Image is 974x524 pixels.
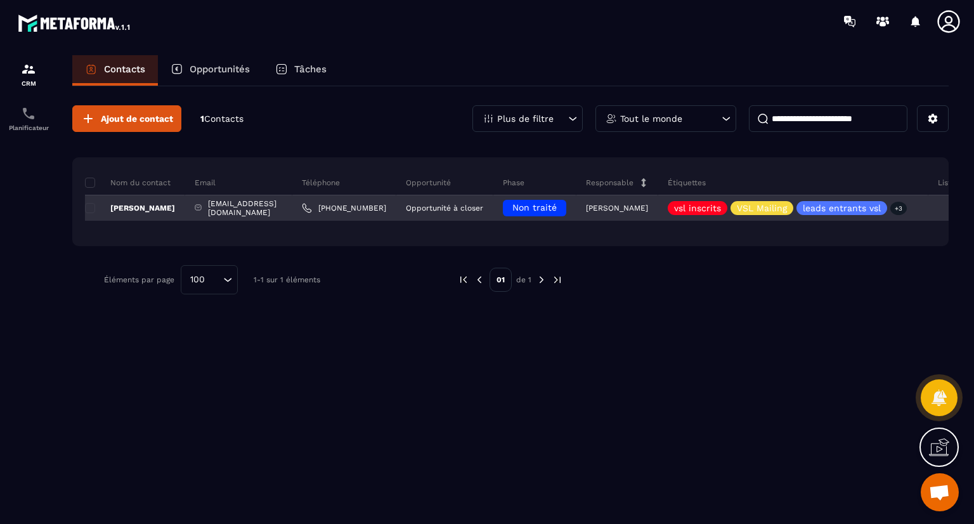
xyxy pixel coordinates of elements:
[406,204,483,213] p: Opportunité à closer
[186,273,209,287] span: 100
[294,63,327,75] p: Tâches
[158,55,263,86] a: Opportunités
[181,265,238,294] div: Search for option
[3,80,54,87] p: CRM
[3,124,54,131] p: Planificateur
[204,114,243,124] span: Contacts
[3,52,54,96] a: formationformationCRM
[586,204,648,213] p: [PERSON_NAME]
[668,178,706,188] p: Étiquettes
[3,96,54,141] a: schedulerschedulerPlanificateur
[890,202,907,215] p: +3
[104,275,174,284] p: Éléments par page
[516,275,531,285] p: de 1
[458,274,469,285] img: prev
[536,274,547,285] img: next
[101,112,173,125] span: Ajout de contact
[938,178,956,188] p: Liste
[503,178,524,188] p: Phase
[21,106,36,121] img: scheduler
[18,11,132,34] img: logo
[302,178,340,188] p: Téléphone
[209,273,220,287] input: Search for option
[104,63,145,75] p: Contacts
[190,63,250,75] p: Opportunités
[72,105,181,132] button: Ajout de contact
[803,204,881,213] p: leads entrants vsl
[195,178,216,188] p: Email
[674,204,721,213] p: vsl inscrits
[72,55,158,86] a: Contacts
[254,275,320,284] p: 1-1 sur 1 éléments
[620,114,682,123] p: Tout le monde
[21,62,36,77] img: formation
[406,178,451,188] p: Opportunité
[737,204,787,213] p: VSL Mailing
[586,178,633,188] p: Responsable
[85,203,175,213] p: [PERSON_NAME]
[263,55,339,86] a: Tâches
[85,178,171,188] p: Nom du contact
[497,114,554,123] p: Plus de filtre
[490,268,512,292] p: 01
[474,274,485,285] img: prev
[200,113,243,125] p: 1
[512,202,557,213] span: Non traité
[552,274,563,285] img: next
[921,473,959,511] div: Ouvrir le chat
[302,203,386,213] a: [PHONE_NUMBER]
